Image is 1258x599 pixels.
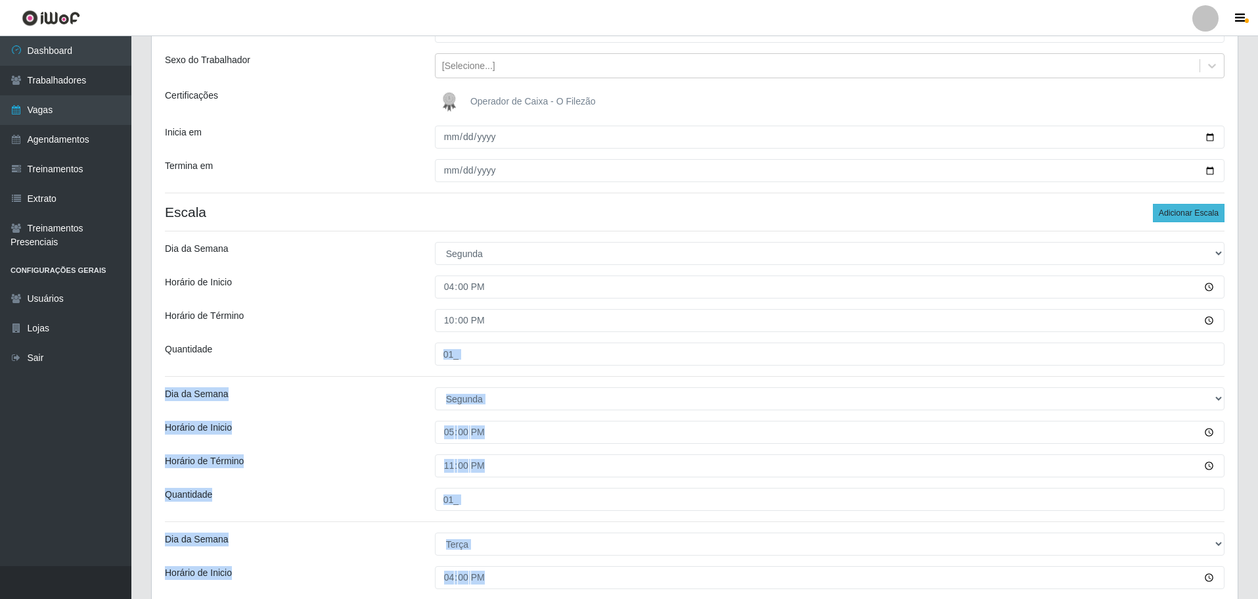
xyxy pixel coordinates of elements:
[165,89,218,103] label: Certificações
[470,96,596,107] span: Operador de Caixa - O Filezão
[165,533,229,546] label: Dia da Semana
[165,309,244,323] label: Horário de Término
[165,566,232,580] label: Horário de Inicio
[165,242,229,256] label: Dia da Semana
[435,159,1224,182] input: 00/00/0000
[435,454,1224,477] input: 00:00
[165,343,212,356] label: Quantidade
[435,276,1224,299] input: 00:00
[165,204,1224,220] h4: Escala
[435,126,1224,149] input: 00/00/0000
[165,387,229,401] label: Dia da Semana
[435,309,1224,332] input: 00:00
[435,566,1224,589] input: 00:00
[435,488,1224,511] input: Informe a quantidade...
[165,488,212,502] label: Quantidade
[165,276,232,289] label: Horário de Inicio
[165,53,250,67] label: Sexo do Trabalhador
[165,421,232,435] label: Horário de Inicio
[165,159,213,173] label: Termina em
[436,89,468,115] img: Operador de Caixa - O Filezão
[22,10,80,26] img: CoreUI Logo
[435,421,1224,444] input: 00:00
[435,343,1224,366] input: Informe a quantidade...
[165,454,244,468] label: Horário de Término
[442,59,495,73] div: [Selecione...]
[165,126,202,139] label: Inicia em
[1153,204,1224,222] button: Adicionar Escala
